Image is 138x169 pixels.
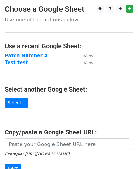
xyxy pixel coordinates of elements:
[5,152,69,156] small: Example: [URL][DOMAIN_NAME]
[5,5,133,14] h3: Choose a Google Sheet
[84,60,93,65] small: View
[84,54,93,58] small: View
[77,60,93,65] a: View
[106,139,138,169] iframe: Chat Widget
[5,138,130,150] input: Paste your Google Sheet URL here
[5,53,48,59] a: Patch Number 4
[5,86,133,93] h4: Select another Google Sheet:
[5,16,133,23] p: Use one of the options below...
[77,53,93,59] a: View
[5,60,28,65] a: Test test
[5,98,28,108] a: Select...
[5,42,133,50] h4: Use a recent Google Sheet:
[5,128,133,136] h4: Copy/paste a Google Sheet URL:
